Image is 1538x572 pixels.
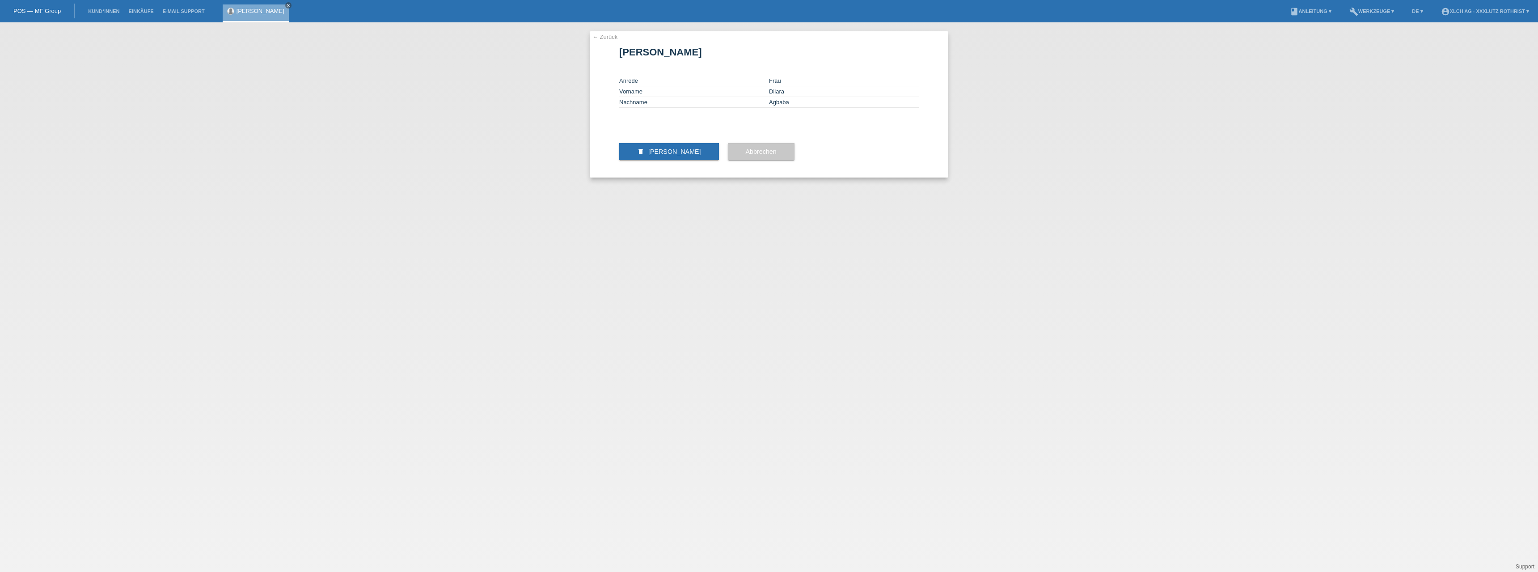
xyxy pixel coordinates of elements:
td: Anrede [619,76,769,86]
i: book [1290,7,1299,16]
a: bookAnleitung ▾ [1285,8,1336,14]
a: [PERSON_NAME] [237,8,284,14]
i: close [286,3,291,8]
a: Kund*innen [84,8,124,14]
button: Abbrechen [728,143,794,160]
button: delete [PERSON_NAME] [619,143,719,160]
a: Support [1516,564,1534,570]
i: build [1349,7,1358,16]
a: DE ▾ [1407,8,1427,14]
a: account_circleXLCH AG - XXXLutz Rothrist ▾ [1437,8,1534,14]
td: Dilara [769,86,919,97]
i: delete [637,148,644,155]
td: Vorname [619,86,769,97]
a: buildWerkzeuge ▾ [1345,8,1399,14]
a: ← Zurück [592,34,617,40]
td: Nachname [619,97,769,108]
a: close [285,2,292,8]
span: [PERSON_NAME] [648,148,701,155]
h1: [PERSON_NAME] [619,47,919,58]
a: E-Mail Support [158,8,209,14]
td: Frau [769,76,919,86]
a: POS — MF Group [13,8,61,14]
i: account_circle [1441,7,1450,16]
span: Abbrechen [746,148,777,155]
td: Agbaba [769,97,919,108]
a: Einkäufe [124,8,158,14]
